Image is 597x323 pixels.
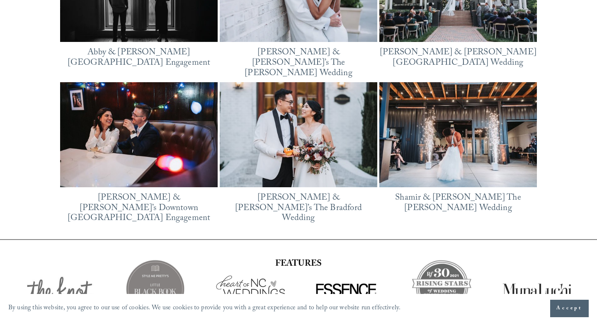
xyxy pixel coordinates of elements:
[379,82,537,187] img: Shamir &amp; Keegan’s The Meadows Raleigh Wedding
[8,302,400,315] p: By using this website, you agree to our use of cookies. We use cookies to provide you with a grea...
[235,191,362,226] a: [PERSON_NAME] & [PERSON_NAME]’s The Bradford Wedding
[245,46,352,81] a: [PERSON_NAME] & [PERSON_NAME]’s The [PERSON_NAME] Wedding
[68,46,211,71] a: Abby & [PERSON_NAME][GEOGRAPHIC_DATA] Engagement
[68,191,211,226] a: [PERSON_NAME] & [PERSON_NAME]’s Downtown [GEOGRAPHIC_DATA] Engagement
[60,82,218,187] img: Lorena &amp; Tom’s Downtown Durham Engagement
[380,46,536,71] a: [PERSON_NAME] & [PERSON_NAME][GEOGRAPHIC_DATA] Wedding
[275,257,322,272] strong: FEATURES
[550,300,589,317] button: Accept
[220,82,377,187] img: Justine &amp; Xinli’s The Bradford Wedding
[556,304,582,313] span: Accept
[395,191,521,216] a: Shamir & [PERSON_NAME] The [PERSON_NAME] Wedding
